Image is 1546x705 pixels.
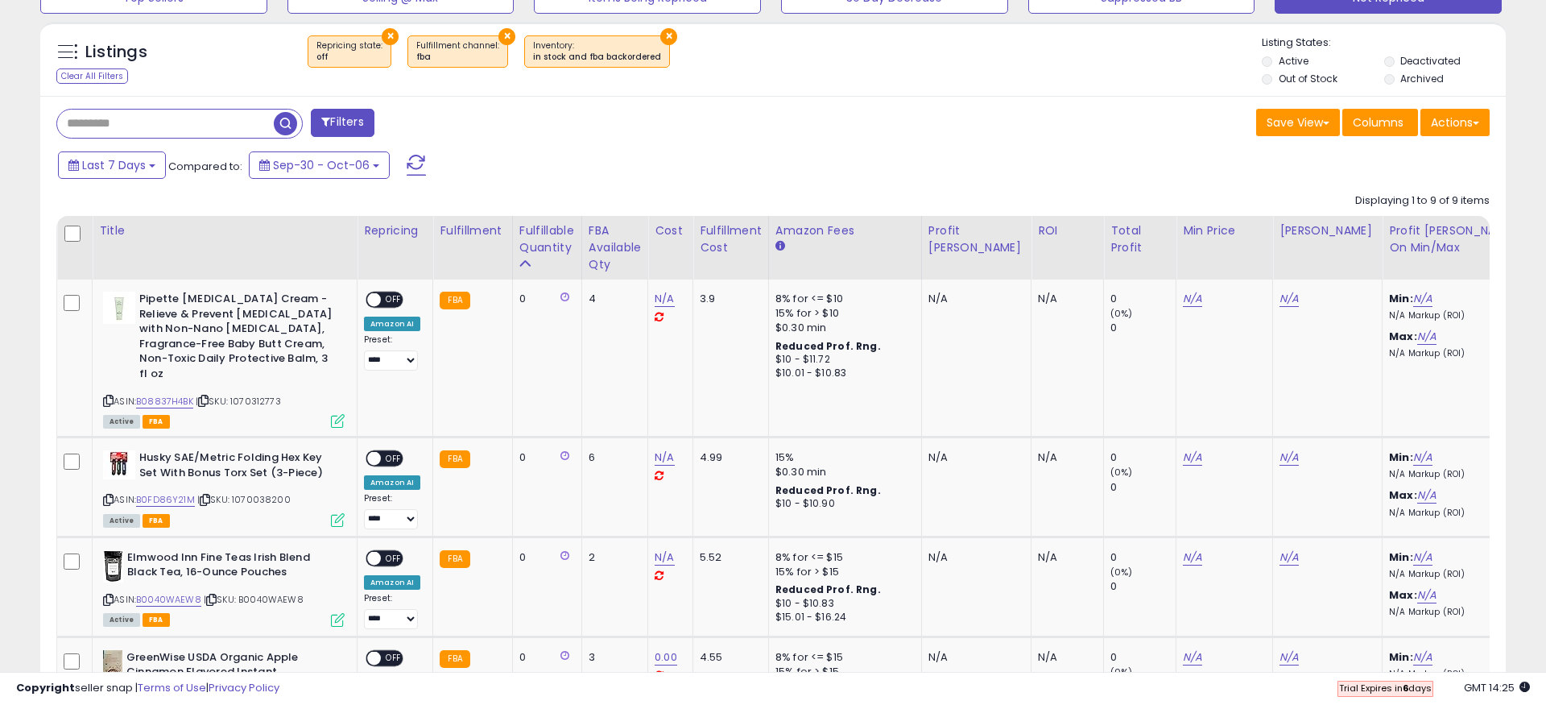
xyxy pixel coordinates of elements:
[440,292,469,309] small: FBA
[655,291,674,307] a: N/A
[775,497,909,511] div: $10 - $10.90
[136,493,195,507] a: B0FD86Y21M
[1110,321,1176,335] div: 0
[1400,72,1444,85] label: Archived
[1038,550,1091,565] div: N/A
[1417,487,1436,504] a: N/A
[99,222,350,239] div: Title
[775,450,909,465] div: 15%
[1183,222,1266,239] div: Min Price
[1413,649,1432,666] a: N/A
[655,450,674,466] a: N/A
[519,650,569,665] div: 0
[1110,450,1176,465] div: 0
[381,651,407,665] span: OFF
[85,41,147,64] h5: Listings
[1413,291,1432,307] a: N/A
[1183,291,1202,307] a: N/A
[1110,650,1176,665] div: 0
[143,514,170,528] span: FBA
[589,292,635,306] div: 4
[1279,222,1375,239] div: [PERSON_NAME]
[1256,109,1340,136] button: Save View
[775,583,881,596] b: Reduced Prof. Rng.
[1038,222,1097,239] div: ROI
[1400,54,1461,68] label: Deactivated
[1110,579,1176,594] div: 0
[364,475,420,490] div: Amazon AI
[364,222,426,239] div: Repricing
[533,52,661,63] div: in stock and fba backordered
[103,550,345,625] div: ASIN:
[16,680,75,695] strong: Copyright
[1279,291,1299,307] a: N/A
[16,681,279,696] div: seller snap | |
[103,450,135,479] img: 41ZV9wcxBIL._SL40_.jpg
[1038,450,1091,465] div: N/A
[143,613,170,627] span: FBA
[103,292,135,324] img: 21O8ean+p9L._SL40_.jpg
[498,28,515,45] button: ×
[775,565,909,579] div: 15% for > $15
[928,222,1024,256] div: Profit [PERSON_NAME]
[204,593,304,606] span: | SKU: B0040WAEW8
[139,292,335,385] b: Pipette [MEDICAL_DATA] Cream - Relieve & Prevent [MEDICAL_DATA] with Non-Nano [MEDICAL_DATA], Fra...
[103,650,122,682] img: 41mQQFpWj1L._SL40_.jpg
[440,650,469,668] small: FBA
[775,550,909,565] div: 8% for <= $15
[775,292,909,306] div: 8% for <= $10
[196,395,281,408] span: | SKU: 1070312773
[364,334,420,371] div: Preset:
[143,415,170,429] span: FBA
[364,593,420,629] div: Preset:
[589,650,635,665] div: 3
[197,493,291,506] span: | SKU: 1070038200
[127,550,323,584] b: Elmwood Inn Fine Teas Irish Blend Black Tea, 16-Ounce Pouches
[928,650,1019,665] div: N/A
[700,550,756,565] div: 5.52
[1413,549,1432,566] a: N/A
[139,450,335,484] b: Husky SAE/Metric Folding Hex Key Set With Bonus Torx Set (3-Piece)
[209,680,279,695] a: Privacy Policy
[311,109,374,137] button: Filters
[1389,569,1523,580] p: N/A Markup (ROI)
[1389,469,1523,480] p: N/A Markup (ROI)
[700,292,756,306] div: 3.9
[1383,216,1536,280] th: The percentage added to the cost of goods (COGS) that forms the calculator for Min & Max prices.
[775,321,909,335] div: $0.30 min
[700,450,756,465] div: 4.99
[1389,291,1413,306] b: Min:
[655,649,677,666] a: 0.00
[1110,292,1176,306] div: 0
[103,415,140,429] span: All listings currently available for purchase on Amazon
[138,680,206,695] a: Terms of Use
[103,550,123,583] img: 41lc-WlryRS._SL40_.jpg
[775,611,909,624] div: $15.01 - $16.24
[1353,114,1403,131] span: Columns
[1279,549,1299,566] a: N/A
[1389,508,1523,519] p: N/A Markup (ROI)
[775,367,909,380] div: $10.01 - $10.83
[168,159,242,174] span: Compared to:
[775,353,909,367] div: $10 - $11.72
[1038,292,1091,306] div: N/A
[416,39,499,64] span: Fulfillment channel :
[1389,649,1413,665] b: Min:
[364,493,420,529] div: Preset:
[440,450,469,468] small: FBA
[1279,72,1337,85] label: Out of Stock
[775,222,915,239] div: Amazon Fees
[1403,682,1408,695] b: 6
[655,549,674,566] a: N/A
[1389,450,1413,465] b: Min:
[273,157,370,173] span: Sep-30 - Oct-06
[381,293,407,307] span: OFF
[440,222,505,239] div: Fulfillment
[82,157,146,173] span: Last 7 Days
[1464,680,1530,695] span: 2025-10-14 14:25 GMT
[316,52,382,63] div: off
[1183,549,1202,566] a: N/A
[316,39,382,64] span: Repricing state :
[136,395,193,408] a: B08837H4BK
[1183,450,1202,466] a: N/A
